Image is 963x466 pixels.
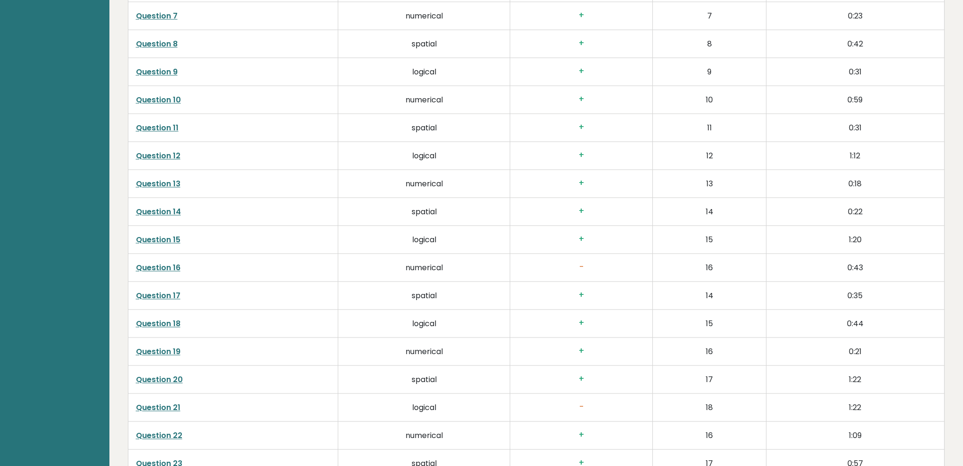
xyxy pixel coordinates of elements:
h3: + [518,38,645,48]
td: 1:22 [766,365,944,393]
a: Question 18 [136,318,180,329]
td: 1:20 [766,226,944,254]
td: 7 [653,2,766,30]
td: 0:22 [766,198,944,226]
td: 9 [653,58,766,86]
td: 16 [653,421,766,449]
td: 0:44 [766,310,944,338]
h3: + [518,206,645,216]
td: 0:18 [766,170,944,198]
td: logical [338,310,510,338]
td: 0:21 [766,338,944,365]
a: Question 17 [136,290,180,301]
td: 14 [653,198,766,226]
h3: + [518,374,645,384]
td: 16 [653,338,766,365]
a: Question 8 [136,38,178,49]
h3: + [518,290,645,300]
td: 13 [653,170,766,198]
td: spatial [338,114,510,142]
td: spatial [338,365,510,393]
td: 15 [653,310,766,338]
td: 0:23 [766,2,944,30]
td: 0:31 [766,58,944,86]
a: Question 7 [136,10,178,21]
h3: + [518,430,645,440]
a: Question 12 [136,150,180,161]
td: 0:35 [766,282,944,310]
a: Question 20 [136,374,183,385]
td: logical [338,226,510,254]
h3: - [518,262,645,272]
td: 0:59 [766,86,944,114]
h3: + [518,178,645,188]
td: logical [338,58,510,86]
h3: + [518,10,645,20]
td: 1:22 [766,393,944,421]
td: numerical [338,421,510,449]
a: Question 13 [136,178,180,189]
td: numerical [338,338,510,365]
td: numerical [338,254,510,282]
h3: + [518,234,645,244]
td: spatial [338,30,510,58]
td: 17 [653,365,766,393]
h3: + [518,346,645,356]
td: logical [338,142,510,170]
a: Question 21 [136,402,180,413]
td: 1:09 [766,421,944,449]
a: Question 16 [136,262,180,273]
td: 0:31 [766,114,944,142]
td: 8 [653,30,766,58]
td: numerical [338,170,510,198]
td: 1:12 [766,142,944,170]
h3: + [518,150,645,160]
a: Question 15 [136,234,180,245]
td: numerical [338,2,510,30]
h3: + [518,122,645,132]
h3: + [518,66,645,76]
a: Question 9 [136,66,178,77]
h3: - [518,402,645,412]
td: 18 [653,393,766,421]
td: numerical [338,86,510,114]
h3: + [518,94,645,104]
a: Question 14 [136,206,181,217]
a: Question 11 [136,122,179,133]
td: 16 [653,254,766,282]
a: Question 10 [136,94,181,105]
a: Question 19 [136,346,180,357]
td: 11 [653,114,766,142]
td: spatial [338,282,510,310]
td: 0:42 [766,30,944,58]
td: 15 [653,226,766,254]
td: logical [338,393,510,421]
a: Question 22 [136,430,182,441]
td: 14 [653,282,766,310]
td: 10 [653,86,766,114]
td: spatial [338,198,510,226]
td: 12 [653,142,766,170]
td: 0:43 [766,254,944,282]
h3: + [518,318,645,328]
